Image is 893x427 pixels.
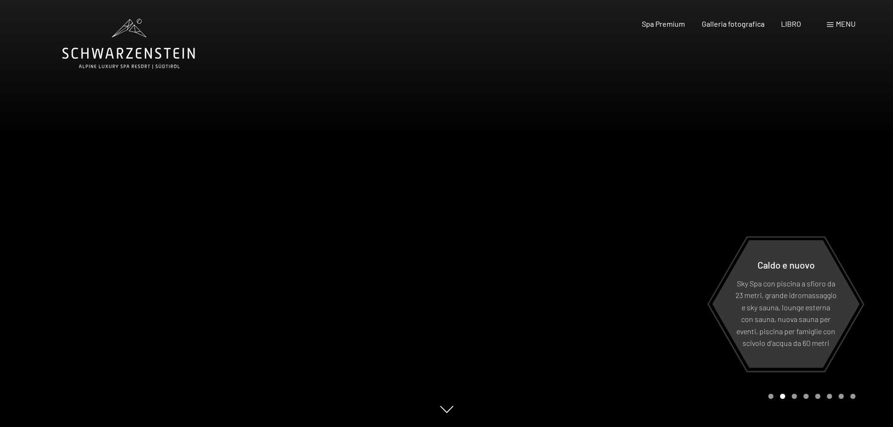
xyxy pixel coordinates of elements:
[803,394,809,399] div: Pagina 4 del carosello
[735,278,837,347] font: Sky Spa con piscina a sfioro da 23 metri, grande idromassaggio e sky sauna, lounge esterna con sa...
[642,19,685,28] a: Spa Premium
[765,394,855,399] div: Paginazione carosello
[792,394,797,399] div: Pagina 3 della giostra
[815,394,820,399] div: Pagina 5 della giostra
[781,19,801,28] a: LIBRO
[836,19,855,28] font: menu
[780,394,785,399] div: Carousel Page 2 (Current Slide)
[850,394,855,399] div: Pagina 8 della giostra
[768,394,773,399] div: Carousel Page 1
[758,259,815,270] font: Caldo e nuovo
[702,19,765,28] a: Galleria fotografica
[839,394,844,399] div: Carosello Pagina 7
[827,394,832,399] div: Pagina 6 della giostra
[712,240,860,368] a: Caldo e nuovo Sky Spa con piscina a sfioro da 23 metri, grande idromassaggio e sky sauna, lounge ...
